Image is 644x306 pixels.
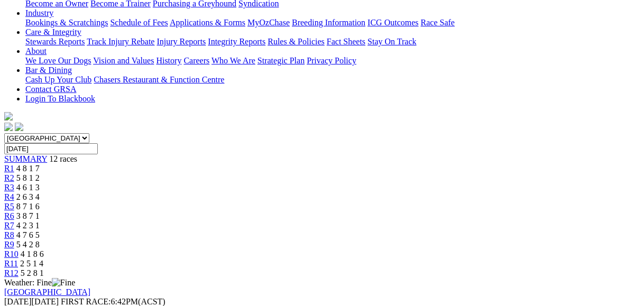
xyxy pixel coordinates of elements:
[4,249,19,258] a: R10
[25,18,108,27] a: Bookings & Scratchings
[93,56,154,65] a: Vision and Values
[20,259,43,268] span: 2 5 1 4
[211,56,255,65] a: Who We Are
[16,211,40,220] span: 3 8 7 1
[25,18,633,27] div: Industry
[4,297,32,306] span: [DATE]
[25,94,95,103] a: Login To Blackbook
[25,75,633,85] div: Bar & Dining
[16,183,40,192] span: 4 6 1 3
[4,268,19,277] a: R12
[16,240,40,249] span: 5 4 2 8
[257,56,305,65] a: Strategic Plan
[4,123,13,131] img: facebook.svg
[25,56,91,65] a: We Love Our Dogs
[25,47,47,55] a: About
[4,202,14,211] a: R5
[52,278,75,288] img: Fine
[4,278,75,287] span: Weather: Fine
[16,192,40,201] span: 2 6 3 4
[4,288,90,296] a: [GEOGRAPHIC_DATA]
[16,202,40,211] span: 8 7 1 6
[4,112,13,120] img: logo-grsa-white.png
[16,173,40,182] span: 5 8 1 2
[4,240,14,249] a: R9
[4,230,14,239] a: R8
[170,18,245,27] a: Applications & Forms
[268,37,325,46] a: Rules & Policies
[87,37,154,46] a: Track Injury Rebate
[157,37,206,46] a: Injury Reports
[183,56,209,65] a: Careers
[292,18,365,27] a: Breeding Information
[16,164,40,173] span: 4 8 1 7
[4,297,59,306] span: [DATE]
[94,75,224,84] a: Chasers Restaurant & Function Centre
[25,8,53,17] a: Industry
[247,18,290,27] a: MyOzChase
[4,211,14,220] a: R6
[208,37,265,46] a: Integrity Reports
[4,143,98,154] input: Select date
[61,297,111,306] span: FIRST RACE:
[21,249,44,258] span: 4 1 8 6
[367,18,418,27] a: ICG Outcomes
[4,154,47,163] a: SUMMARY
[4,221,14,230] a: R7
[25,85,76,94] a: Contact GRSA
[156,56,181,65] a: History
[4,183,14,192] a: R3
[4,173,14,182] a: R2
[16,230,40,239] span: 4 7 6 5
[61,297,165,306] span: 6:42PM(ACST)
[110,18,168,27] a: Schedule of Fees
[49,154,77,163] span: 12 races
[367,37,416,46] a: Stay On Track
[327,37,365,46] a: Fact Sheets
[25,37,85,46] a: Stewards Reports
[25,66,72,75] a: Bar & Dining
[4,164,14,173] a: R1
[4,192,14,201] a: R4
[25,37,633,47] div: Care & Integrity
[4,259,18,268] a: R11
[307,56,356,65] a: Privacy Policy
[25,27,81,36] a: Care & Integrity
[420,18,454,27] a: Race Safe
[25,75,91,84] a: Cash Up Your Club
[16,221,40,230] span: 4 2 3 1
[25,56,633,66] div: About
[15,123,23,131] img: twitter.svg
[21,268,44,277] span: 5 2 8 1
